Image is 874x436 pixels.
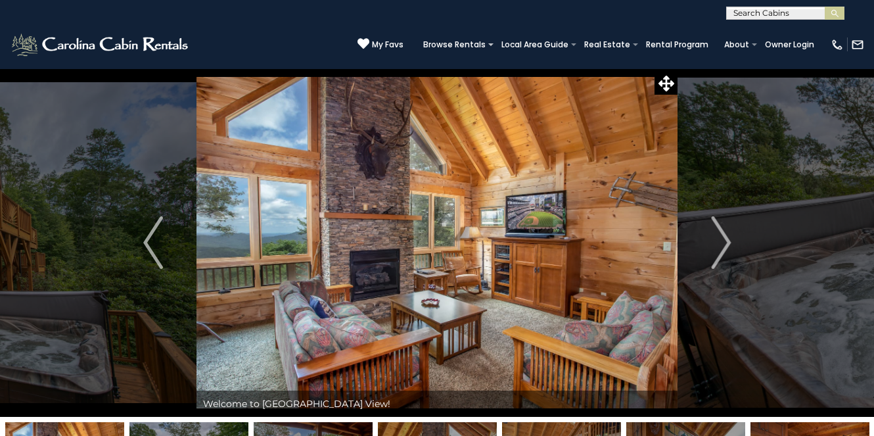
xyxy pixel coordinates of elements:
img: mail-regular-white.png [851,38,864,51]
button: Previous [110,68,197,417]
span: My Favs [372,39,403,51]
img: phone-regular-white.png [831,38,844,51]
a: My Favs [357,37,403,51]
button: Next [678,68,765,417]
a: Real Estate [578,36,637,54]
a: Rental Program [639,36,715,54]
a: Browse Rentals [417,36,492,54]
img: arrow [143,216,163,269]
div: Welcome to [GEOGRAPHIC_DATA] View! [196,391,678,417]
a: About [718,36,756,54]
a: Owner Login [758,36,821,54]
img: arrow [711,216,731,269]
a: Local Area Guide [495,36,575,54]
img: White-1-2.png [10,32,192,58]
